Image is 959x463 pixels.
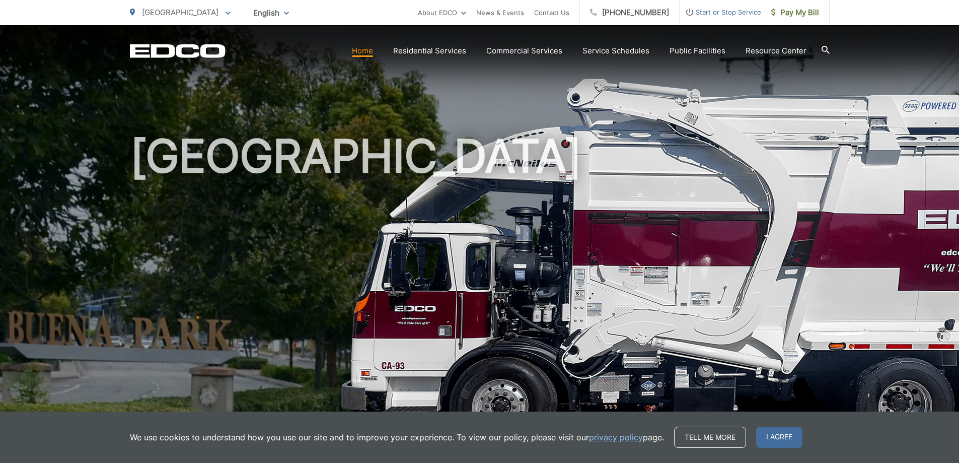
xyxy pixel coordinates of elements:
span: English [246,4,297,22]
a: Residential Services [393,45,466,57]
p: We use cookies to understand how you use our site and to improve your experience. To view our pol... [130,431,664,443]
a: Resource Center [746,45,806,57]
a: Service Schedules [582,45,649,57]
span: [GEOGRAPHIC_DATA] [142,8,218,17]
a: Contact Us [534,7,569,19]
span: I agree [756,427,802,448]
a: privacy policy [589,431,643,443]
a: Tell me more [674,427,746,448]
a: News & Events [476,7,524,19]
a: Public Facilities [670,45,725,57]
a: Commercial Services [486,45,562,57]
a: About EDCO [418,7,466,19]
a: EDCD logo. Return to the homepage. [130,44,226,58]
a: Home [352,45,373,57]
span: Pay My Bill [771,7,819,19]
h1: [GEOGRAPHIC_DATA] [130,131,830,450]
